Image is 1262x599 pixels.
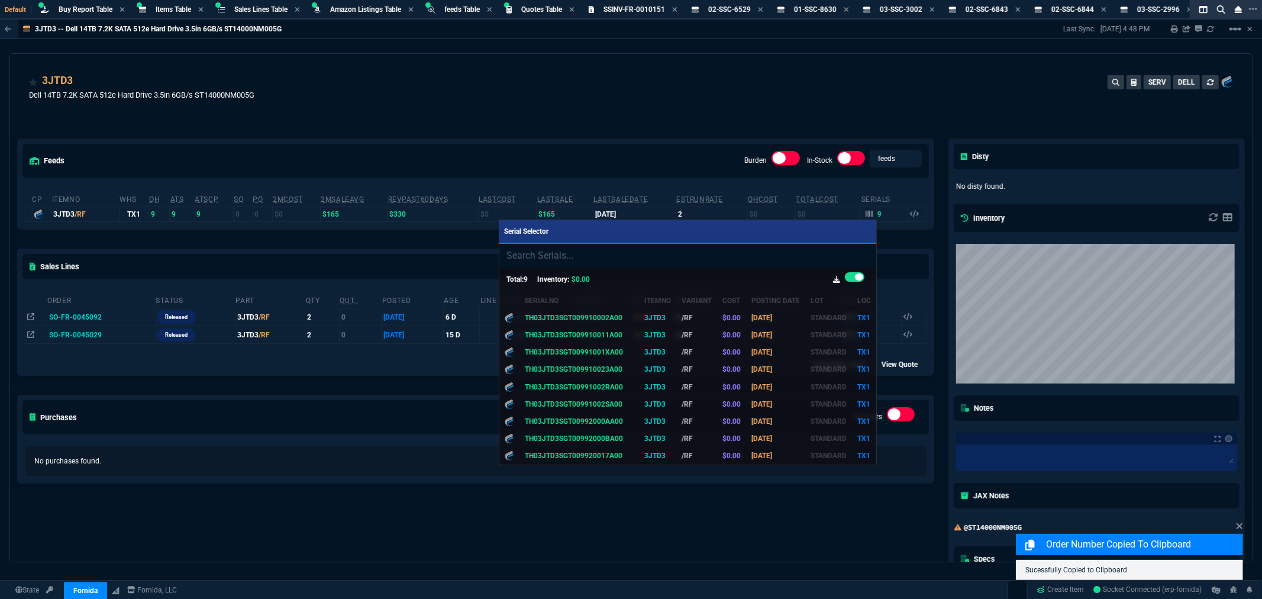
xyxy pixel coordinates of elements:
[746,447,805,465] td: [DATE]
[852,361,876,378] td: TX1
[676,292,717,309] th: Variant
[525,365,622,373] span: TH03JTD3SGT009910023A00
[746,344,805,361] td: [DATE]
[525,400,622,408] span: TH03JTD3SGT00991002SA00
[805,309,852,326] td: STANDARD
[852,326,876,343] td: TX1
[1047,537,1241,552] p: Order Number Copied to Clipboard
[852,292,876,309] th: Loc
[525,452,622,460] span: TH03JTD3SGT009920017A00
[845,272,864,288] div: On-Hand Only
[639,395,676,413] td: 3JTD3
[805,292,852,309] th: Lot
[852,378,876,395] td: TX1
[746,326,805,343] td: [DATE]
[852,447,876,465] td: TX1
[852,413,876,430] td: TX1
[639,413,676,430] td: 3JTD3
[504,227,548,236] span: Serial Selector
[572,275,590,284] span: $0.00
[746,361,805,378] td: [DATE]
[639,292,676,309] th: ItemNo
[525,331,622,339] span: TH03JTD3SGT009910011A00
[717,447,746,465] td: $0.00
[805,395,852,413] td: STANDARD
[805,361,852,378] td: STANDARD
[524,275,528,284] span: 9
[525,383,623,391] span: TH03JTD3SGT00991002RA00
[717,361,746,378] td: $0.00
[746,430,805,447] td: [DATE]
[852,395,876,413] td: TX1
[676,309,717,326] td: /RF
[519,292,640,309] th: SerialNo
[852,309,876,326] td: TX1
[805,447,852,465] td: STANDARD
[676,344,717,361] td: /RF
[525,348,623,356] span: TH03JTD3SGT00991001XA00
[537,275,569,284] span: Inventory:
[525,417,623,426] span: TH03JTD3SGT00992000AA00
[639,378,676,395] td: 3JTD3
[639,361,676,378] td: 3JTD3
[506,275,524,284] span: Total:
[639,309,676,326] td: 3JTD3
[676,413,717,430] td: /RF
[717,292,746,309] th: Cost
[805,430,852,447] td: STANDARD
[676,326,717,343] td: /RF
[717,430,746,447] td: $0.00
[639,430,676,447] td: 3JTD3
[746,413,805,430] td: [DATE]
[676,395,717,413] td: /RF
[746,395,805,413] td: [DATE]
[717,378,746,395] td: $0.00
[1025,565,1234,575] p: Sucessfully Copied to Clipboard
[805,344,852,361] td: STANDARD
[676,430,717,447] td: /RF
[746,292,805,309] th: Posting Date
[852,344,876,361] td: TX1
[676,361,717,378] td: /RF
[805,326,852,343] td: STANDARD
[717,413,746,430] td: $0.00
[676,378,717,395] td: /RF
[639,344,676,361] td: 3JTD3
[717,344,746,361] td: $0.00
[805,378,852,395] td: STANDARD
[852,430,876,447] td: TX1
[717,326,746,343] td: $0.00
[639,326,676,343] td: 3JTD3
[499,244,877,268] input: Search Serials...
[676,447,717,465] td: /RF
[746,309,805,326] td: [DATE]
[805,413,852,430] td: STANDARD
[525,314,622,322] span: TH03JTD3SGT009910002A00
[746,378,805,395] td: [DATE]
[525,434,623,443] span: TH03JTD3SGT00992000BA00
[717,309,746,326] td: $0.00
[639,447,676,465] td: 3JTD3
[717,395,746,413] td: $0.00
